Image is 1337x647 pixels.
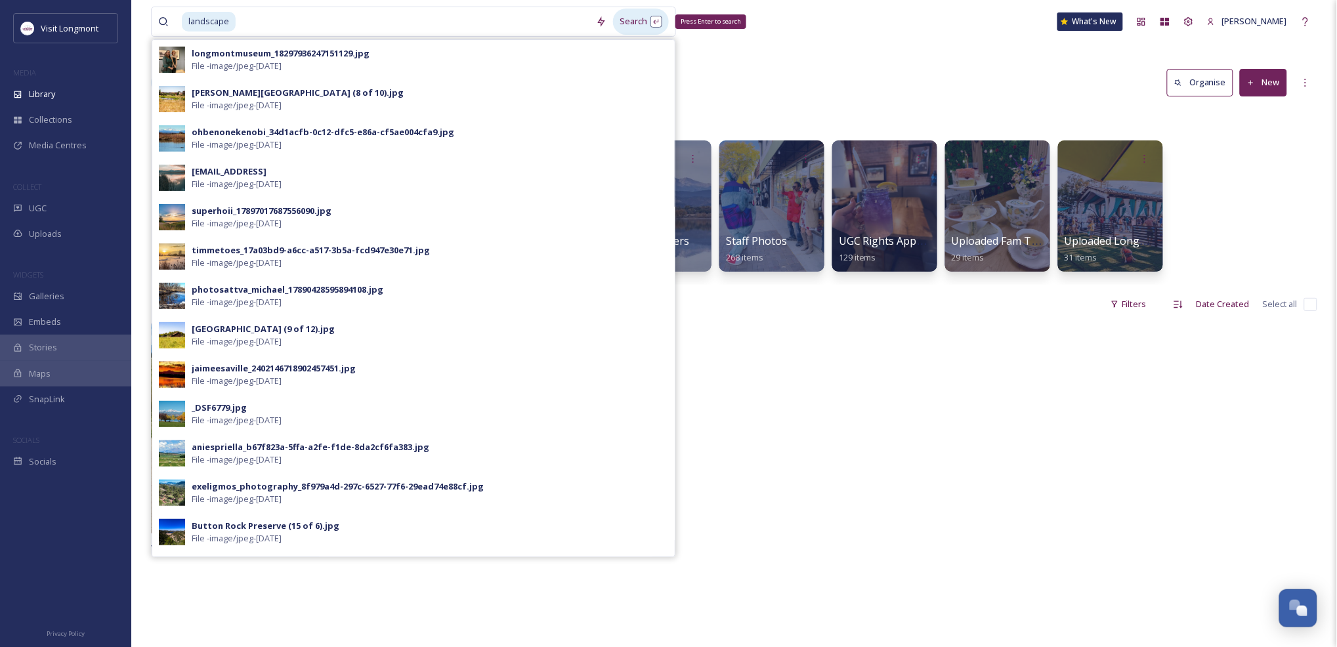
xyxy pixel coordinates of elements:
[192,47,370,60] div: longmontmuseum_18297936247151129.jpg
[726,251,763,263] span: 268 items
[192,375,282,387] span: File - image/jpeg - [DATE]
[1104,291,1153,317] div: Filters
[192,178,282,190] span: File - image/jpeg - [DATE]
[192,323,335,335] div: [GEOGRAPHIC_DATA] (9 of 12).jpg
[159,204,185,230] img: c41f62b8-dbfa-43c6-85ae-c4d243792bf5.jpg
[192,414,282,427] span: File - image/jpeg - [DATE]
[613,9,669,34] div: Search
[29,393,65,406] span: SnapLink
[1240,69,1287,96] button: New
[192,402,247,414] div: _DSF6779.jpg
[1279,589,1317,627] button: Open Chat
[192,60,282,72] span: File - image/jpeg - [DATE]
[1167,69,1240,96] a: Organise
[13,182,41,192] span: COLLECT
[159,125,185,152] img: 70741615-f16a-4025-bf5f-a6b080f80c85.jpg
[1222,15,1287,27] span: [PERSON_NAME]
[192,362,356,375] div: jaimeesaville_2402146718902457451.jpg
[13,68,36,77] span: MEDIA
[151,323,431,533] img: dogmomadventurer-17853587676528722.jpeg
[952,234,1088,248] span: Uploaded Fam Tour Photos
[29,202,47,215] span: UGC
[192,138,282,151] span: File - image/jpeg - [DATE]
[159,480,185,506] img: c333b35e-f28c-48e8-b787-188e9b9f6eee.jpg
[1065,251,1097,263] span: 31 items
[21,22,34,35] img: longmont.jpg
[29,114,72,126] span: Collections
[29,455,56,468] span: Socials
[1200,9,1294,34] a: [PERSON_NAME]
[159,165,185,191] img: d242fb3a-3dc2-41ad-ab22-ceb76ade7e5b.jpg
[726,235,787,263] a: Staff Photos268 items
[192,87,404,99] div: [PERSON_NAME][GEOGRAPHIC_DATA] (8 of 10).jpg
[839,251,876,263] span: 129 items
[159,362,185,388] img: 64449817-0816-4c3d-b589-d222b9eadff8.jpg
[29,88,55,100] span: Library
[192,296,282,308] span: File - image/jpeg - [DATE]
[192,520,339,532] div: Button Rock Preserve (15 of 6).jpg
[192,257,282,269] span: File - image/jpeg - [DATE]
[1167,69,1233,96] button: Organise
[1065,234,1205,248] span: Uploaded Longmont Folders
[192,453,282,466] span: File - image/jpeg - [DATE]
[675,14,746,29] div: Press Enter to search
[192,493,282,505] span: File - image/jpeg - [DATE]
[839,234,988,248] span: UGC Rights Approved Content
[159,47,185,73] img: 4f8e49f5-b20a-4ec0-86da-7b5d9b233ce7.jpg
[192,283,383,296] div: photosattva_michael_17890428595894108.jpg
[192,126,454,138] div: ohbenonekenobi_34d1acfb-0c12-dfc5-e86a-cf5ae004cfa9.jpg
[41,22,98,34] span: Visit Longmont
[151,298,168,310] span: 1 file
[192,532,282,545] span: File - image/jpeg - [DATE]
[47,629,85,638] span: Privacy Policy
[159,440,185,467] img: 4ec4ed89-8cce-4c91-b4be-c26080816dfe.jpg
[159,86,185,112] img: 55754158-ba7d-40a6-be77-d884020d3f56.jpg
[29,367,51,380] span: Maps
[192,205,331,217] div: superhoii_17897017687556090.jpg
[13,435,39,445] span: SOCIALS
[1263,298,1298,310] span: Select all
[952,251,985,263] span: 29 items
[29,139,87,152] span: Media Centres
[29,341,57,354] span: Stories
[839,235,988,263] a: UGC Rights Approved Content129 items
[1190,291,1256,317] div: Date Created
[192,165,266,178] div: [EMAIL_ADDRESS]
[1057,12,1123,31] a: What's New
[159,283,185,309] img: 413fa0ff-f1a2-414c-b2ed-d70e94b11cff.jpg
[182,12,236,31] span: landscape
[952,235,1088,263] a: Uploaded Fam Tour Photos29 items
[192,335,282,348] span: File - image/jpeg - [DATE]
[29,290,64,303] span: Galleries
[159,401,185,427] img: fb3956be-e93a-4348-8ae0-b599818b2b4d.jpg
[13,270,43,280] span: WIDGETS
[192,441,429,453] div: aniespriella_b67f823a-5ffa-a2fe-f1de-8da2cf6fa383.jpg
[192,244,430,257] div: timmetoes_17a03bd9-a6cc-a517-3b5a-fcd947e30e71.jpg
[159,519,185,545] img: 425295bd-bb6f-4324-9738-38cc24aaec1a.jpg
[151,542,245,554] span: You've reached the end
[29,228,62,240] span: Uploads
[159,243,185,270] img: 1cb40acc-8b52-4ff0-86ce-c8516dd32227.jpg
[726,234,787,248] span: Staff Photos
[159,322,185,348] img: 1130f326-e942-4819-807a-b4ee854b9ef4.jpg
[192,217,282,230] span: File - image/jpeg - [DATE]
[1065,235,1205,263] a: Uploaded Longmont Folders31 items
[192,480,484,493] div: exeligmos_photography_8f979a4d-297c-6527-77f6-29ead74e88cf.jpg
[47,625,85,640] a: Privacy Policy
[192,99,282,112] span: File - image/jpeg - [DATE]
[29,316,61,328] span: Embeds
